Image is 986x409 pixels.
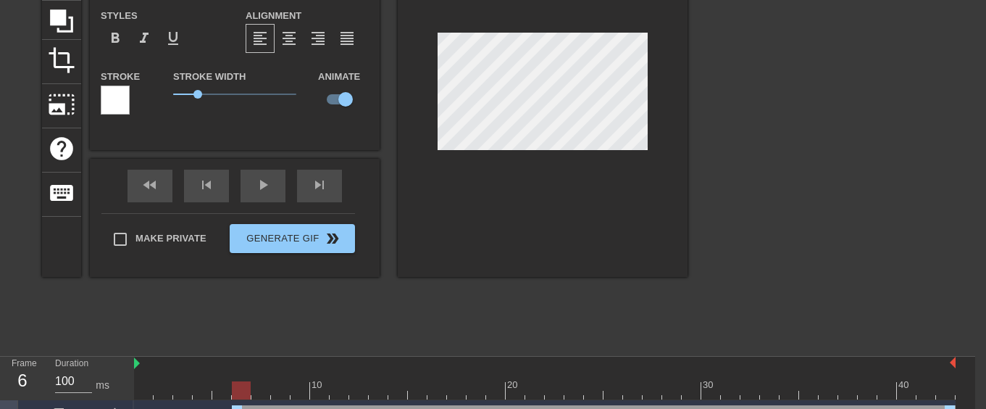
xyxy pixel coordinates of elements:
[48,46,75,74] span: crop
[324,230,341,247] span: double_arrow
[48,91,75,118] span: photo_size_select_large
[141,176,159,194] span: fast_rewind
[251,30,269,47] span: format_align_left
[507,378,520,392] div: 20
[1,357,44,399] div: Frame
[898,378,911,392] div: 40
[101,9,138,23] label: Styles
[198,176,215,194] span: skip_previous
[235,230,349,247] span: Generate Gif
[12,368,33,394] div: 6
[950,357,956,368] img: bound-end.png
[135,231,206,246] span: Make Private
[254,176,272,194] span: play_arrow
[173,70,246,84] label: Stroke Width
[309,30,327,47] span: format_align_right
[101,70,140,84] label: Stroke
[311,176,328,194] span: skip_next
[48,135,75,162] span: help
[703,378,716,392] div: 30
[280,30,298,47] span: format_align_center
[246,9,301,23] label: Alignment
[318,70,360,84] label: Animate
[106,30,124,47] span: format_bold
[230,224,355,253] button: Generate Gif
[48,179,75,207] span: keyboard
[96,378,109,393] div: ms
[164,30,182,47] span: format_underline
[312,378,325,392] div: 10
[338,30,356,47] span: format_align_justify
[55,360,88,368] label: Duration
[135,30,153,47] span: format_italic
